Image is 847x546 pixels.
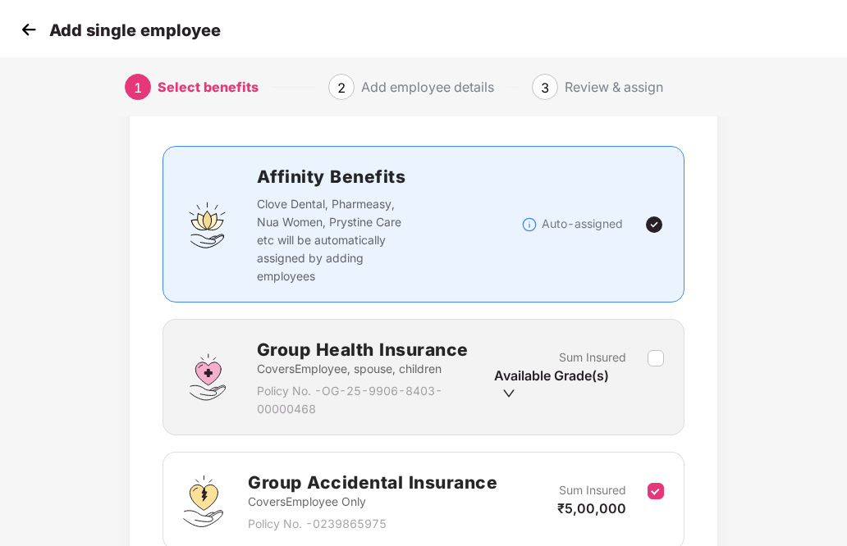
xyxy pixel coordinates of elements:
div: Select benefits [158,74,259,100]
p: Sum Insured [559,348,626,366]
div: Review & assign [565,74,663,100]
img: svg+xml;base64,PHN2ZyBpZD0iR3JvdXBfSGVhbHRoX0luc3VyYW5jZSIgZGF0YS1uYW1lPSJHcm91cCBIZWFsdGggSW5zdX... [183,353,232,402]
img: svg+xml;base64,PHN2ZyBpZD0iSW5mb18tXzMyeDMyIiBkYXRhLW5hbWU9IkluZm8gLSAzMngzMiIgeG1sbnM9Imh0dHA6Ly... [521,216,538,233]
h2: Affinity Benefits [257,163,522,190]
p: Sum Insured [559,481,626,499]
span: ₹5,00,000 [557,500,626,516]
p: Add single employee [49,20,221,40]
h2: Group Accidental Insurance [248,469,497,496]
span: 2 [337,80,346,96]
div: Available Grade(s) [494,366,626,403]
img: svg+xml;base64,PHN2ZyBpZD0iQWZmaW5pdHlfQmVuZWZpdHMiIGRhdGEtbmFtZT0iQWZmaW5pdHkgQmVuZWZpdHMiIHhtbG... [183,200,232,249]
p: Covers Employee, spouse, children [257,360,494,378]
div: Add employee details [361,74,494,100]
p: Auto-assigned [542,215,623,233]
img: svg+xml;base64,PHN2ZyB4bWxucz0iaHR0cDovL3d3dy53My5vcmcvMjAwMC9zdmciIHdpZHRoPSI0OS4zMjEiIGhlaWdodD... [183,475,223,527]
span: 3 [541,80,549,96]
img: svg+xml;base64,PHN2ZyB4bWxucz0iaHR0cDovL3d3dy53My5vcmcvMjAwMC9zdmciIHdpZHRoPSIzMCIgaGVpZ2h0PSIzMC... [16,17,41,42]
p: Policy No. - 0239865975 [248,515,497,533]
p: Clove Dental, Pharmeasy, Nua Women, Prystine Care etc will be automatically assigned by adding em... [257,195,416,285]
h2: Group Health Insurance [257,336,494,363]
span: down [502,387,515,400]
p: Covers Employee Only [248,493,497,511]
p: Policy No. - OG-25-9906-8403-00000468 [257,382,494,418]
img: svg+xml;base64,PHN2ZyBpZD0iVGljay0yNHgyNCIgeG1sbnM9Imh0dHA6Ly93d3cudzMub3JnLzIwMDAvc3ZnIiB3aWR0aD... [644,215,664,234]
span: 1 [134,80,142,96]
